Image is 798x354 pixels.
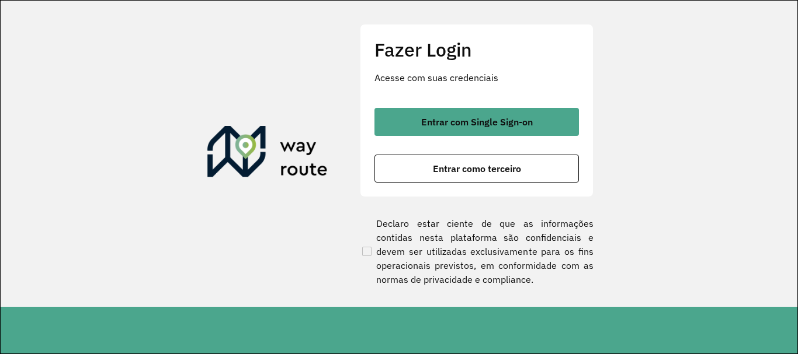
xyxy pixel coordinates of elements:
h2: Fazer Login [374,38,579,61]
span: Entrar como terceiro [433,164,521,173]
p: Acesse com suas credenciais [374,71,579,85]
button: button [374,108,579,136]
label: Declaro estar ciente de que as informações contidas nesta plataforma são confidenciais e devem se... [360,216,594,286]
img: Roteirizador AmbevTech [207,126,328,182]
button: button [374,155,579,183]
span: Entrar com Single Sign-on [421,117,533,127]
